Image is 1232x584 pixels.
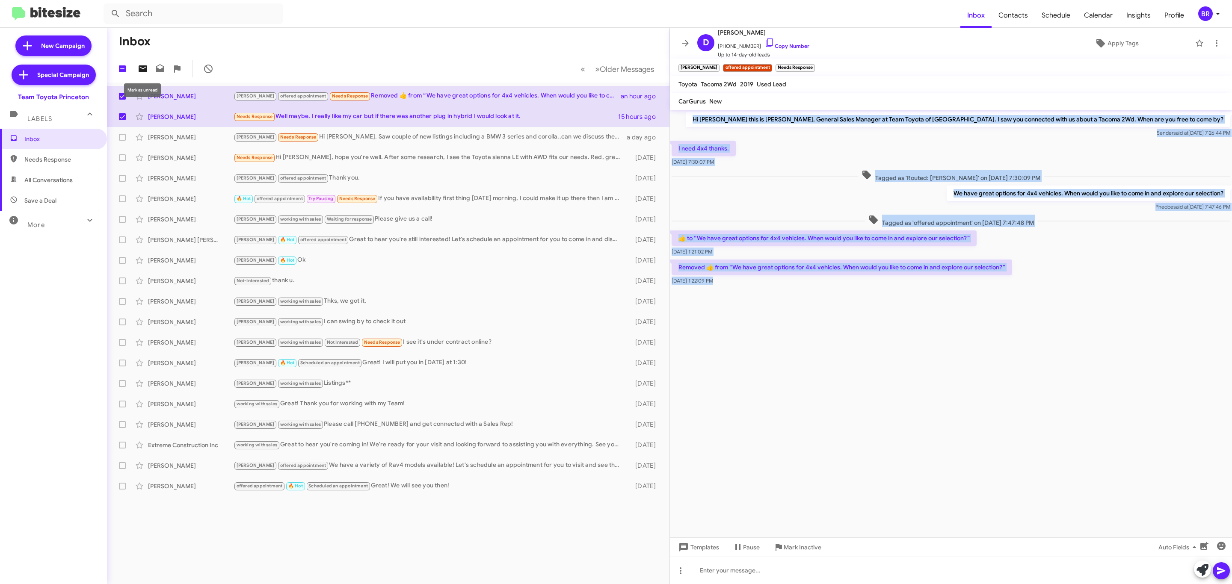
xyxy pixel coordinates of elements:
[234,378,624,388] div: Listings**
[300,237,346,242] span: offered appointment
[148,215,234,224] div: [PERSON_NAME]
[237,278,269,283] span: Not-Interested
[41,41,85,50] span: New Campaign
[124,83,161,97] div: Mark as unread
[234,481,624,491] div: Great! We will see you then!
[624,215,663,224] div: [DATE]
[776,64,815,72] small: Needs Response
[339,196,376,201] span: Needs Response
[1158,540,1199,555] span: Auto Fields
[234,317,624,327] div: I can swing by to check it out
[580,64,585,74] span: «
[1173,130,1188,136] span: said at
[575,60,590,78] button: Previous
[701,80,737,88] span: Tacoma 2Wd
[280,93,326,99] span: offered appointment
[672,159,714,165] span: [DATE] 7:30:07 PM
[234,296,624,306] div: Thks, we got it,
[234,153,624,162] div: Hi [PERSON_NAME], hope you're well. After some research, I see the Toyota sienna LE with AWD fits...
[624,153,663,162] div: [DATE]
[234,440,624,450] div: Great to hear you're coming in! We're ready for your visit and looking forward to assisting you w...
[280,422,321,427] span: working with sales
[237,93,275,99] span: [PERSON_NAME]
[1077,3,1119,28] a: Calendar
[280,319,321,324] span: working with sales
[237,463,275,468] span: [PERSON_NAME]
[624,174,663,183] div: [DATE]
[237,237,275,242] span: [PERSON_NAME]
[718,50,809,59] span: Up to 14-day-old leads
[670,540,726,555] button: Templates
[1198,6,1213,21] div: BR
[364,339,400,345] span: Needs Response
[1157,130,1230,136] span: Sender [DATE] 7:26:44 PM
[280,175,326,181] span: offered appointment
[148,359,234,367] div: [PERSON_NAME]
[624,338,663,347] div: [DATE]
[237,319,275,324] span: [PERSON_NAME]
[237,216,275,222] span: [PERSON_NAME]
[624,441,663,449] div: [DATE]
[148,400,234,408] div: [PERSON_NAME]
[24,196,56,205] span: Save a Deal
[234,91,621,101] div: Removed ‌👍‌ from “ We have great options for 4x4 vehicles. When would you like to come in and exp...
[327,339,358,345] span: Not Interested
[288,483,303,489] span: 🔥 Hot
[1158,3,1191,28] a: Profile
[148,482,234,490] div: [PERSON_NAME]
[27,221,45,229] span: More
[1191,6,1223,21] button: BR
[148,256,234,265] div: [PERSON_NAME]
[992,3,1035,28] span: Contacts
[865,215,1037,227] span: Tagged as 'offered appointment' on [DATE] 7:47:48 PM
[595,64,600,74] span: »
[234,173,624,183] div: Thank you.
[148,318,234,326] div: [PERSON_NAME]
[237,134,275,140] span: [PERSON_NAME]
[280,360,295,366] span: 🔥 Hot
[621,92,663,100] div: an hour ago
[618,112,663,121] div: 15 hours ago
[332,93,368,99] span: Needs Response
[1042,35,1191,51] button: Apply Tags
[148,461,234,470] div: [PERSON_NAME]
[308,196,333,201] span: Try Pausing
[234,255,624,265] div: Ok
[624,379,663,388] div: [DATE]
[600,65,654,74] span: Older Messages
[327,216,372,222] span: Waiting for response
[234,337,624,347] div: I see it's under contract online?
[280,237,295,242] span: 🔥 Hot
[234,460,624,470] div: We have a variety of Rav4 models available! Let's schedule an appointment for you to visit and se...
[148,420,234,429] div: [PERSON_NAME]
[947,186,1230,201] p: We have great options for 4x4 vehicles. When would you like to come in and explore our selection?
[672,248,712,255] span: [DATE] 1:21:02 PM
[672,260,1012,275] p: Removed ‌👍‌ from “ We have great options for 4x4 vehicles. When would you like to come in and exp...
[1119,3,1158,28] a: Insights
[12,65,96,85] a: Special Campaign
[257,196,303,201] span: offered appointment
[672,230,977,246] p: ​👍​ to “ We have great options for 4x4 vehicles. When would you like to come in and explore our s...
[280,134,317,140] span: Needs Response
[237,339,275,345] span: [PERSON_NAME]
[27,115,52,123] span: Labels
[24,155,97,164] span: Needs Response
[678,97,706,105] span: CarGurus
[718,38,809,50] span: [PHONE_NUMBER]
[234,214,624,224] div: Please give us a call!
[703,36,709,50] span: D
[234,112,618,121] div: Well maybe. I really like my car but if there was another plug in hybrid I would look at it.
[1152,540,1206,555] button: Auto Fields
[624,277,663,285] div: [DATE]
[18,93,89,101] div: Team Toyota Princeton
[1155,204,1230,210] span: Pheobe [DATE] 7:47:46 PM
[723,64,772,72] small: offered appointment
[624,400,663,408] div: [DATE]
[624,461,663,470] div: [DATE]
[148,277,234,285] div: [PERSON_NAME]
[24,135,97,143] span: Inbox
[234,358,624,368] div: Great! I will put you in [DATE] at 1:30!
[237,483,283,489] span: offered appointment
